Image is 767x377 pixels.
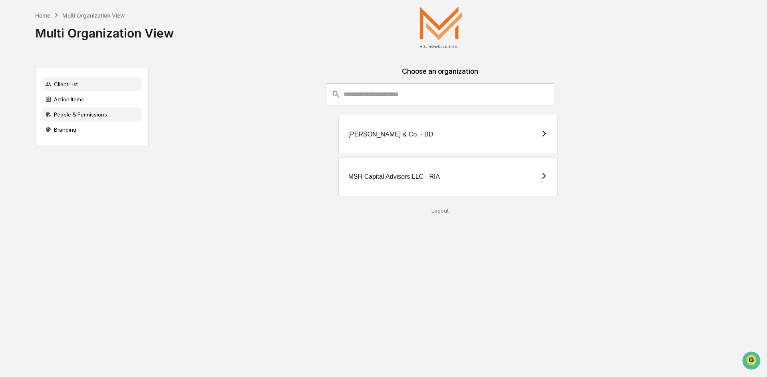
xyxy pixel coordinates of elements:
div: Home [35,12,50,19]
div: Start new chat [27,61,131,69]
button: Start new chat [136,63,145,73]
div: Multi Organization View [62,12,125,19]
span: Pylon [79,135,97,141]
div: Multi Organization View [35,20,174,40]
div: [PERSON_NAME] & Co. - BD [348,131,433,138]
img: 1746055101610-c473b297-6a78-478c-a979-82029cc54cd1 [8,61,22,75]
div: We're available if you need us! [27,69,101,75]
div: 🔎 [8,116,14,123]
a: 🔎Data Lookup [5,113,54,127]
iframe: Open customer support [741,351,763,372]
img: M.S. Howells & Co. [401,6,481,48]
a: 🗄️Attestations [55,97,102,112]
span: Attestations [66,101,99,109]
div: Action Items [42,92,142,107]
div: Branding [42,122,142,137]
div: People & Permissions [42,107,142,122]
div: 🖐️ [8,101,14,108]
div: Logout [155,207,725,214]
a: 🖐️Preclearance [5,97,55,112]
div: 🗄️ [58,101,64,108]
span: Preclearance [16,101,52,109]
div: MSH Capital Advisors LLC - RIA [348,173,440,180]
div: Choose an organization [155,67,725,83]
span: Data Lookup [16,116,50,124]
p: How can we help? [8,17,145,30]
a: Powered byPylon [56,135,97,141]
div: consultant-dashboard__filter-organizations-search-bar [326,83,554,105]
div: Client List [42,77,142,91]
